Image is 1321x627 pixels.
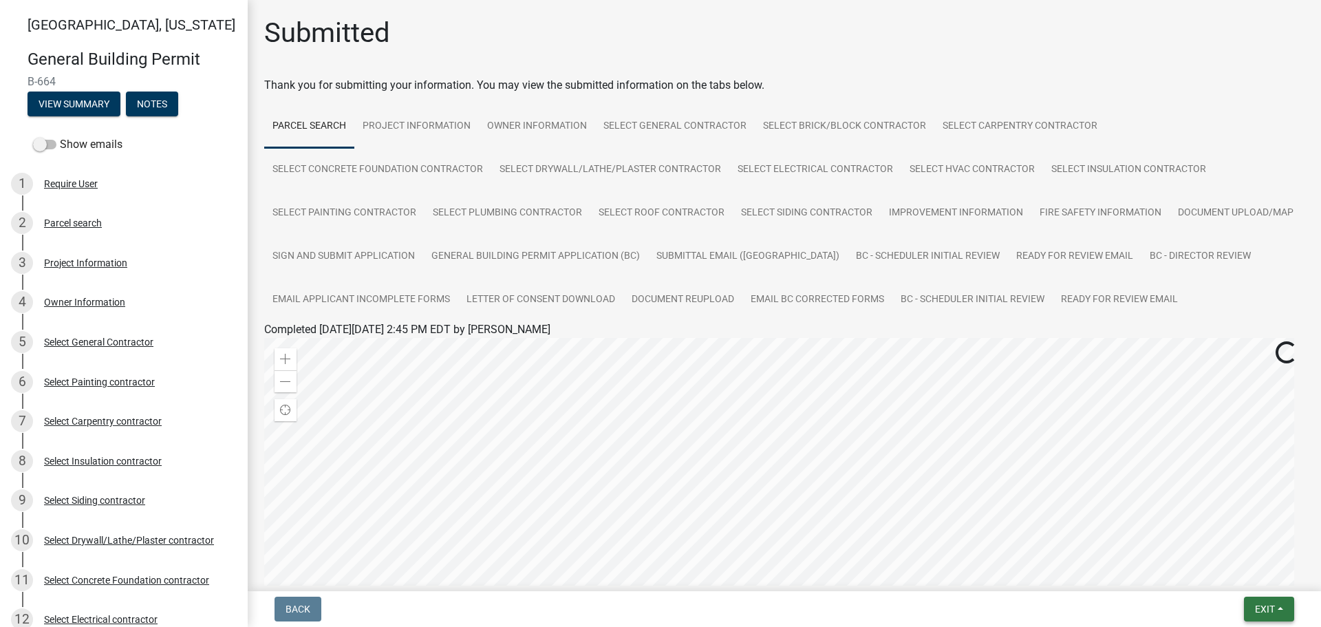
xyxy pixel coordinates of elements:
div: Select Drywall/Lathe/Plaster contractor [44,535,214,545]
div: 3 [11,252,33,274]
a: Email BC Corrected Forms [742,278,892,322]
div: Select Concrete Foundation contractor [44,575,209,585]
div: Zoom in [275,348,297,370]
a: Sign and Submit Application [264,235,423,279]
span: Exit [1255,604,1275,615]
a: Select Painting contractor [264,191,425,235]
h1: Submitted [264,17,390,50]
a: BC - Scheduler Initial Review [892,278,1053,322]
div: 1 [11,173,33,195]
div: Find my location [275,399,297,421]
div: 6 [11,371,33,393]
div: Select Insulation contractor [44,456,162,466]
label: Show emails [33,136,122,153]
div: Select General Contractor [44,337,153,347]
a: Ready for Review Email [1053,278,1186,322]
a: Fire Safety Information [1031,191,1170,235]
a: Document Upload/Map [1170,191,1302,235]
a: Select Plumbing contractor [425,191,590,235]
a: Letter of Consent Download [458,278,623,322]
a: General Building Permit Application (BC) [423,235,648,279]
a: Submittal Email ([GEOGRAPHIC_DATA]) [648,235,848,279]
a: Select Drywall/Lathe/Plaster contractor [491,148,729,192]
button: Exit [1244,597,1294,621]
div: 4 [11,291,33,313]
div: Select Electrical contractor [44,615,158,624]
a: Select General Contractor [595,105,755,149]
span: Completed [DATE][DATE] 2:45 PM EDT by [PERSON_NAME] [264,323,550,336]
a: Select Siding contractor [733,191,881,235]
a: Document Reupload [623,278,742,322]
div: 8 [11,450,33,472]
a: Email Applicant Incomplete Forms [264,278,458,322]
a: BC - Scheduler Initial Review [848,235,1008,279]
div: Parcel search [44,218,102,228]
a: Owner Information [479,105,595,149]
div: Select Carpentry contractor [44,416,162,426]
div: 11 [11,569,33,591]
a: Select HVAC Contractor [901,148,1043,192]
div: Select Siding contractor [44,496,145,505]
div: Select Painting contractor [44,377,155,387]
wm-modal-confirm: Summary [28,99,120,110]
a: Improvement Information [881,191,1031,235]
a: Parcel search [264,105,354,149]
div: 9 [11,489,33,511]
a: Ready for Review Email [1008,235,1141,279]
a: Select Carpentry contractor [934,105,1106,149]
span: Back [286,604,310,615]
div: 5 [11,331,33,353]
div: 7 [11,410,33,432]
a: Select Brick/Block Contractor [755,105,934,149]
div: Require User [44,179,98,189]
a: BC - Director Review [1141,235,1259,279]
button: Back [275,597,321,621]
div: 10 [11,529,33,551]
a: Project Information [354,105,479,149]
div: Thank you for submitting your information. You may view the submitted information on the tabs below. [264,77,1304,94]
a: Select Insulation contractor [1043,148,1214,192]
span: [GEOGRAPHIC_DATA], [US_STATE] [28,17,235,33]
div: Project Information [44,258,127,268]
a: Select Concrete Foundation contractor [264,148,491,192]
div: Zoom out [275,370,297,392]
wm-modal-confirm: Notes [126,99,178,110]
button: Notes [126,92,178,116]
span: B-664 [28,75,220,88]
h4: General Building Permit [28,50,237,70]
div: Owner Information [44,297,125,307]
button: View Summary [28,92,120,116]
a: Select Electrical contractor [729,148,901,192]
div: 2 [11,212,33,234]
a: Select Roof contractor [590,191,733,235]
